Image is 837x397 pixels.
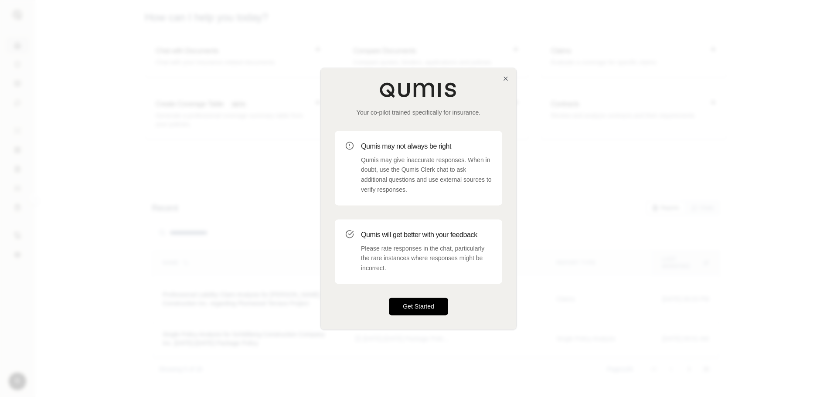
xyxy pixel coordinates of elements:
p: Your co-pilot trained specifically for insurance. [335,108,502,117]
h3: Qumis may not always be right [361,141,492,152]
p: Please rate responses in the chat, particularly the rare instances where responses might be incor... [361,244,492,273]
img: Qumis Logo [379,82,458,98]
button: Get Started [389,298,448,315]
h3: Qumis will get better with your feedback [361,230,492,240]
p: Qumis may give inaccurate responses. When in doubt, use the Qumis Clerk chat to ask additional qu... [361,155,492,195]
